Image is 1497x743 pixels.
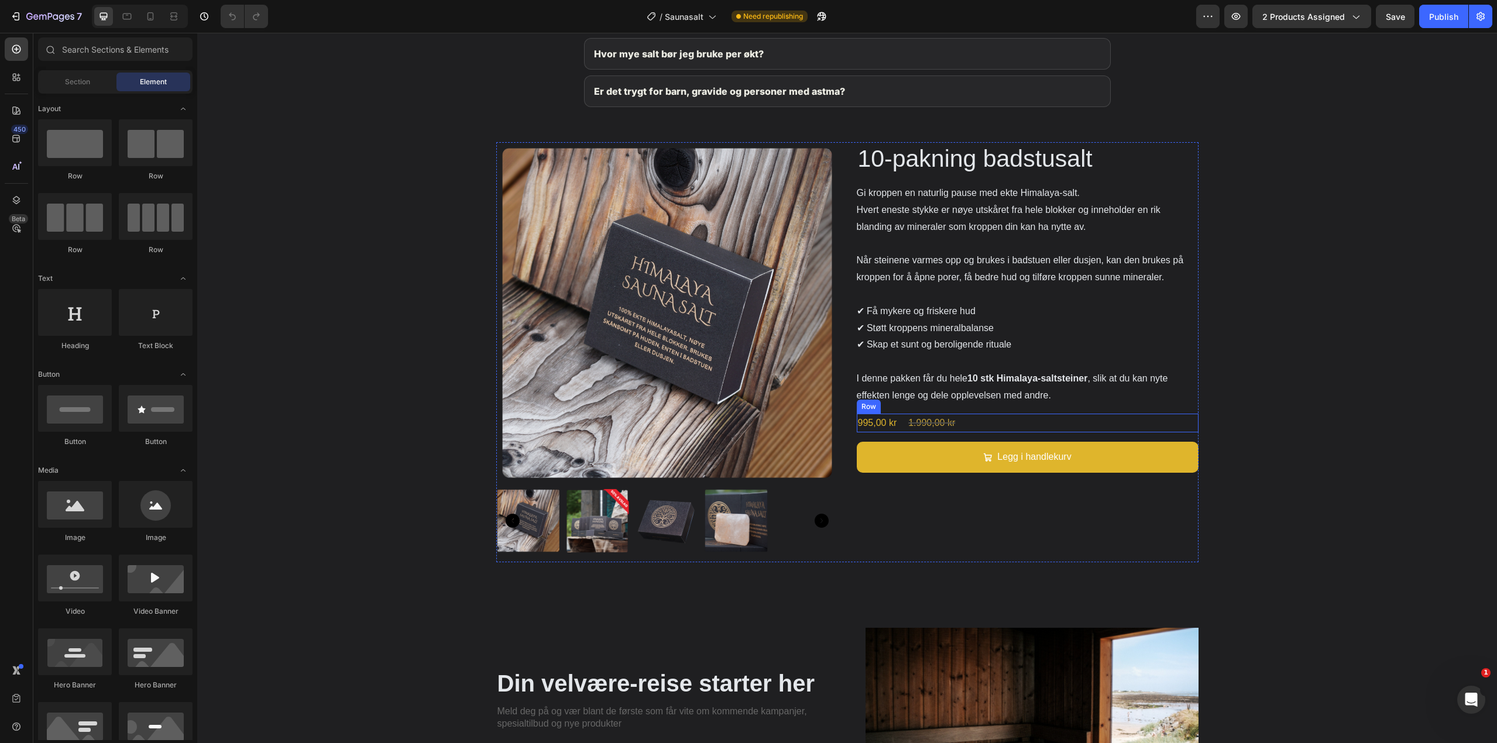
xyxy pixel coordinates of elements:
[617,481,631,495] button: Carousel Next Arrow
[300,673,631,697] p: Meld deg på og vær blant de første som får vite om kommende kampanjer, spesialtilbud og nye produ...
[119,436,193,447] div: Button
[38,273,53,284] span: Text
[65,77,90,87] span: Section
[5,5,87,28] button: 7
[710,381,759,400] div: 1.990,00 kr
[660,109,1001,143] h2: 10-pakning badstusalt
[1429,11,1458,23] div: Publish
[1481,668,1491,677] span: 1
[660,273,815,317] p: ✔ Få mykere og friskere hud ✔ Støtt kroppens mineralbalanse ✔ Skap et sunt og beroligende rituale
[1262,11,1345,23] span: 2 products assigned
[665,11,703,23] span: Saunasalt
[11,125,28,134] div: 450
[197,33,1497,743] iframe: Design area
[9,214,28,223] div: Beta
[660,155,963,199] p: Gi kroppen en naturlig pause med ekte Himalaya-salt. Hvert eneste stykke er nøye utskåret fra hel...
[1419,5,1468,28] button: Publish
[119,245,193,255] div: Row
[38,104,61,114] span: Layout
[38,340,112,351] div: Heading
[38,171,112,181] div: Row
[300,638,618,663] span: Din velvære-reise starter her
[119,532,193,543] div: Image
[221,5,268,28] div: Undo/Redo
[38,532,112,543] div: Image
[38,606,112,617] div: Video
[660,409,1001,440] button: Legg i handlekurv
[119,171,193,181] div: Row
[174,99,193,118] span: Toggle open
[174,461,193,480] span: Toggle open
[1376,5,1414,28] button: Save
[660,222,987,249] p: Når steinene varmes opp og brukes i badstuen eller dusjen, kan den brukes på kroppen for å åpne p...
[387,43,913,74] summary: Er det trygt for barn, gravide og personer med astma?
[38,369,60,380] span: Button
[743,11,803,22] span: Need republishing
[174,365,193,384] span: Toggle open
[660,340,971,367] p: I denne pakken får du hele , slik at du kan nyte effekten lenge og dele opplevelsen med andre.
[174,269,193,288] span: Toggle open
[770,340,890,350] strong: 10 stk Himalaya-saltsteiner
[38,436,112,447] div: Button
[660,381,701,400] div: 995,00 kr
[119,340,193,351] div: Text Block
[1386,12,1405,22] span: Save
[308,481,322,495] button: Carousel Back Arrow
[119,680,193,690] div: Hero Banner
[77,9,82,23] p: 7
[38,465,59,476] span: Media
[800,416,874,433] div: Legg i handlekurv
[140,77,167,87] span: Element
[38,245,112,255] div: Row
[662,369,681,379] div: Row
[1457,686,1485,714] iframe: Intercom live chat
[38,680,112,690] div: Hero Banner
[38,37,193,61] input: Search Sections & Elements
[660,11,662,23] span: /
[1252,5,1371,28] button: 2 products assigned
[119,606,193,617] div: Video Banner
